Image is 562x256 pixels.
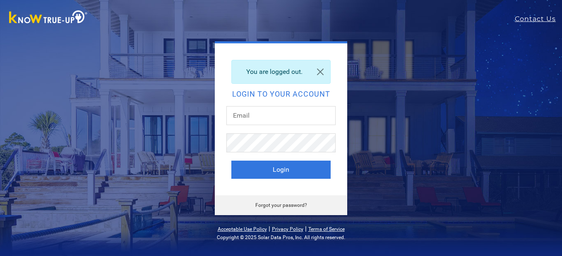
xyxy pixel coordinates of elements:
[231,90,331,98] h2: Login to your account
[269,225,270,232] span: |
[231,60,331,84] div: You are logged out.
[218,226,267,232] a: Acceptable Use Policy
[226,106,336,125] input: Email
[305,225,307,232] span: |
[255,202,307,208] a: Forgot your password?
[272,226,303,232] a: Privacy Policy
[5,9,92,27] img: Know True-Up
[231,161,331,179] button: Login
[308,226,345,232] a: Terms of Service
[515,14,562,24] a: Contact Us
[310,60,330,83] a: Close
